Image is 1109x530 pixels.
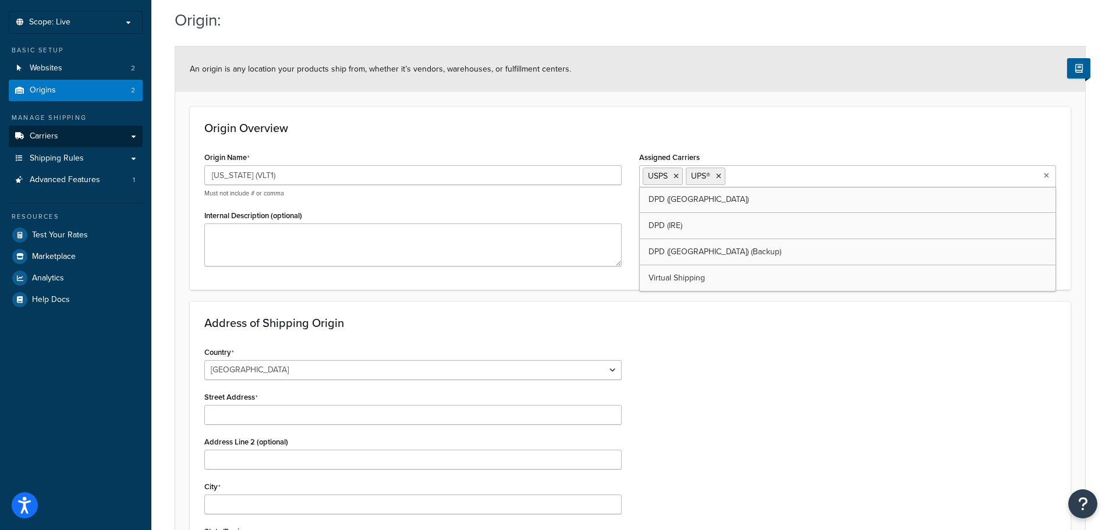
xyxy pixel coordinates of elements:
[32,252,76,262] span: Marketplace
[639,153,700,162] label: Assigned Carriers
[32,230,88,240] span: Test Your Rates
[204,393,258,402] label: Street Address
[204,122,1056,134] h3: Origin Overview
[9,58,143,79] li: Websites
[204,153,250,162] label: Origin Name
[30,175,100,185] span: Advanced Features
[9,58,143,79] a: Websites2
[9,225,143,246] a: Test Your Rates
[649,193,749,205] span: DPD ([GEOGRAPHIC_DATA])
[175,9,1071,31] h1: Origin:
[30,154,84,163] span: Shipping Rules
[691,170,710,182] span: UPS®
[9,113,143,123] div: Manage Shipping
[649,272,705,284] span: Virtual Shipping
[9,169,143,191] a: Advanced Features1
[131,63,135,73] span: 2
[9,148,143,169] a: Shipping Rules
[131,86,135,95] span: 2
[1067,58,1090,79] button: Show Help Docs
[204,211,302,220] label: Internal Description (optional)
[204,482,221,492] label: City
[640,265,1056,291] a: Virtual Shipping
[30,86,56,95] span: Origins
[29,17,70,27] span: Scope: Live
[9,289,143,310] a: Help Docs
[648,170,668,182] span: USPS
[649,219,682,232] span: DPD (IRE)
[9,80,143,101] li: Origins
[640,239,1056,265] a: DPD ([GEOGRAPHIC_DATA]) (Backup)
[9,80,143,101] a: Origins2
[649,246,781,258] span: DPD ([GEOGRAPHIC_DATA]) (Backup)
[32,273,64,283] span: Analytics
[190,63,571,75] span: An origin is any location your products ship from, whether it’s vendors, warehouses, or fulfillme...
[30,63,62,73] span: Websites
[204,348,234,357] label: Country
[30,131,58,141] span: Carriers
[204,316,1056,329] h3: Address of Shipping Origin
[640,213,1056,239] a: DPD (IRE)
[9,169,143,191] li: Advanced Features
[204,437,288,446] label: Address Line 2 (optional)
[32,295,70,305] span: Help Docs
[640,187,1056,212] a: DPD ([GEOGRAPHIC_DATA])
[9,246,143,267] a: Marketplace
[204,189,622,198] p: Must not include # or comma
[1068,489,1097,518] button: Open Resource Center
[9,212,143,222] div: Resources
[9,45,143,55] div: Basic Setup
[133,175,135,185] span: 1
[9,268,143,289] a: Analytics
[9,126,143,147] a: Carriers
